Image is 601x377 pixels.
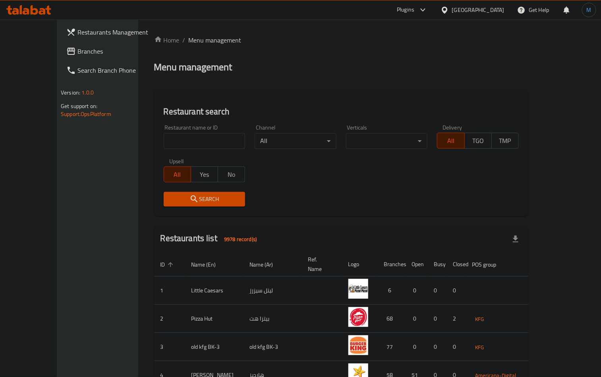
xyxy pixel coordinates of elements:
[185,333,243,361] td: old kfg BK-3
[348,335,368,355] img: old kfg BK-3
[164,106,519,118] h2: Restaurant search
[61,109,111,119] a: Support.OpsPlatform
[154,35,528,45] nav: breadcrumb
[154,276,185,305] td: 1
[472,260,507,269] span: POS group
[243,276,302,305] td: ليتل سيزرز
[191,166,218,182] button: Yes
[183,35,186,45] li: /
[191,260,226,269] span: Name (En)
[346,133,428,149] div: ​
[61,87,80,98] span: Version:
[452,6,504,14] div: [GEOGRAPHIC_DATA]
[447,276,466,305] td: 0
[406,305,428,333] td: 0
[406,252,428,276] th: Open
[219,236,261,243] span: 9978 record(s)
[428,252,447,276] th: Busy
[587,6,591,14] span: M
[170,194,239,204] span: Search
[506,230,525,249] div: Export file
[255,133,336,149] div: All
[218,166,245,182] button: No
[406,333,428,361] td: 0
[185,305,243,333] td: Pizza Hut
[164,133,245,149] input: Search for restaurant name or ID..
[77,27,151,37] span: Restaurants Management
[243,333,302,361] td: old kfg BK-3
[194,169,215,180] span: Yes
[160,260,176,269] span: ID
[154,61,232,73] h2: Menu management
[189,35,242,45] span: Menu management
[169,159,184,164] label: Upsell
[428,276,447,305] td: 0
[160,232,262,246] h2: Restaurants list
[472,343,487,352] span: KFG
[428,305,447,333] td: 0
[443,125,462,130] label: Delivery
[495,135,516,147] span: TMP
[185,276,243,305] td: Little Caesars
[447,305,466,333] td: 2
[437,133,464,149] button: All
[447,252,466,276] th: Closed
[491,133,519,149] button: TMP
[342,252,378,276] th: Logo
[61,101,97,111] span: Get support on:
[397,5,414,15] div: Plugins
[472,315,487,324] span: KFG
[164,166,191,182] button: All
[164,192,245,207] button: Search
[468,135,489,147] span: TGO
[60,23,157,42] a: Restaurants Management
[464,133,492,149] button: TGO
[77,46,151,56] span: Branches
[378,276,406,305] td: 6
[154,35,180,45] a: Home
[221,169,242,180] span: No
[308,255,332,274] span: Ref. Name
[378,333,406,361] td: 77
[378,305,406,333] td: 68
[77,66,151,75] span: Search Branch Phone
[60,61,157,80] a: Search Branch Phone
[219,233,261,246] div: Total records count
[406,276,428,305] td: 0
[154,305,185,333] td: 2
[81,87,94,98] span: 1.0.0
[154,333,185,361] td: 3
[378,252,406,276] th: Branches
[167,169,188,180] span: All
[441,135,461,147] span: All
[428,333,447,361] td: 0
[60,42,157,61] a: Branches
[447,333,466,361] td: 0
[348,307,368,327] img: Pizza Hut
[250,260,284,269] span: Name (Ar)
[243,305,302,333] td: بيتزا هت
[348,279,368,299] img: Little Caesars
